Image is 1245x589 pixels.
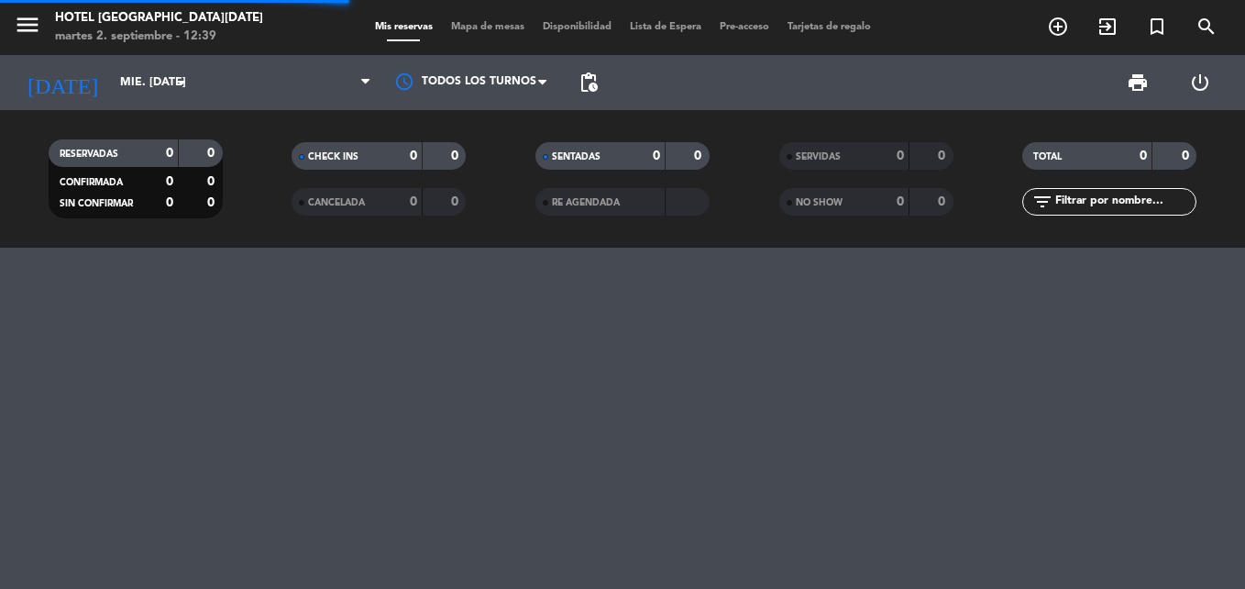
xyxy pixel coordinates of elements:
i: turned_in_not [1146,16,1168,38]
strong: 0 [1182,150,1193,162]
i: filter_list [1031,191,1053,213]
i: exit_to_app [1096,16,1118,38]
i: arrow_drop_down [171,72,193,94]
span: RE AGENDADA [552,198,620,207]
i: [DATE] [14,62,111,103]
strong: 0 [410,195,417,208]
span: SENTADAS [552,152,600,161]
div: Hotel [GEOGRAPHIC_DATA][DATE] [55,9,263,28]
strong: 0 [451,195,462,208]
strong: 0 [166,196,173,209]
span: Disponibilidad [534,22,621,32]
strong: 0 [166,147,173,160]
strong: 0 [1140,150,1147,162]
span: Mis reservas [366,22,442,32]
span: SIN CONFIRMAR [60,199,133,208]
div: LOG OUT [1169,55,1231,110]
span: print [1127,72,1149,94]
span: NO SHOW [796,198,843,207]
strong: 0 [207,147,218,160]
span: CHECK INS [308,152,358,161]
input: Filtrar por nombre... [1053,192,1195,212]
span: CONFIRMADA [60,178,123,187]
strong: 0 [938,150,949,162]
strong: 0 [207,196,218,209]
span: Pre-acceso [711,22,778,32]
strong: 0 [166,175,173,188]
strong: 0 [653,150,660,162]
strong: 0 [451,150,462,162]
strong: 0 [207,175,218,188]
div: martes 2. septiembre - 12:39 [55,28,263,46]
span: CANCELADA [308,198,365,207]
span: pending_actions [578,72,600,94]
span: Lista de Espera [621,22,711,32]
button: menu [14,11,41,45]
strong: 0 [938,195,949,208]
span: SERVIDAS [796,152,841,161]
i: search [1195,16,1217,38]
strong: 0 [897,150,904,162]
span: Mapa de mesas [442,22,534,32]
i: power_settings_new [1189,72,1211,94]
i: add_circle_outline [1047,16,1069,38]
span: Tarjetas de regalo [778,22,880,32]
strong: 0 [410,150,417,162]
strong: 0 [897,195,904,208]
strong: 0 [694,150,705,162]
span: RESERVADAS [60,150,118,159]
span: TOTAL [1033,152,1062,161]
i: menu [14,11,41,39]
